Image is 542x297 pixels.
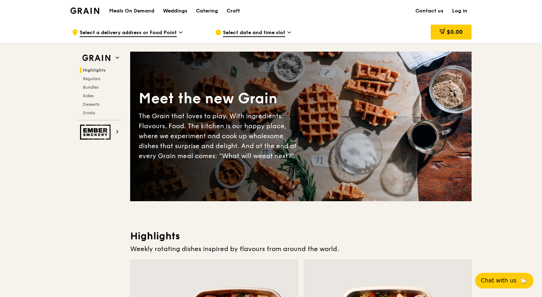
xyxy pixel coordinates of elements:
div: Craft [227,0,240,22]
img: Grain [70,7,99,14]
div: Meet the new Grain [139,89,301,108]
span: eat next?” [262,152,294,160]
a: Craft [222,0,244,22]
span: Select date and time slot [223,29,285,37]
img: Ember Smokery web logo [80,125,113,140]
span: Select a delivery address or Food Point [80,29,177,37]
h3: Highlights [130,230,472,243]
button: Chat with us🦙 [475,273,533,288]
span: $0.00 [447,28,463,35]
img: Grain web logo [80,52,113,64]
span: 🦙 [519,276,528,285]
div: The Grain that loves to play. With ingredients. Flavours. Food. The kitchen is our happy place, w... [139,111,301,161]
a: Log in [448,0,472,22]
span: Chat with us [481,276,516,285]
a: Catering [192,0,222,22]
span: Bundles [83,85,99,90]
span: Desserts [83,102,99,107]
span: Sides [83,93,94,98]
a: Contact us [411,0,448,22]
div: Catering [196,0,218,22]
div: Weekly rotating dishes inspired by flavours from around the world. [130,244,472,254]
span: Highlights [83,68,106,73]
span: Regulars [83,76,100,81]
span: Drinks [83,110,95,115]
h1: Meals On Demand [109,7,154,15]
div: Weddings [163,0,187,22]
a: Weddings [159,0,192,22]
